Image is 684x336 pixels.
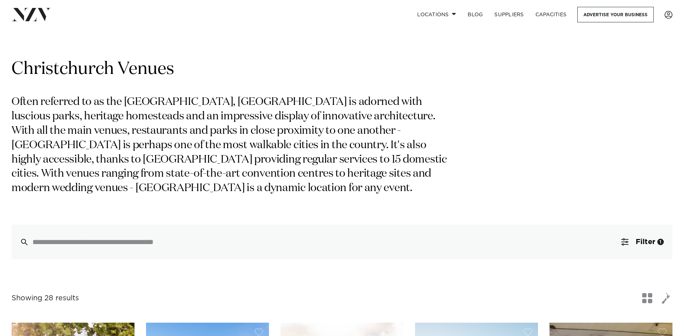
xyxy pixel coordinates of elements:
a: Advertise your business [577,7,654,22]
button: Filter1 [613,225,672,259]
a: Locations [411,7,462,22]
span: Filter [636,238,655,246]
a: BLOG [462,7,489,22]
div: 1 [657,239,664,245]
h1: Christchurch Venues [12,58,672,81]
div: Showing 28 results [12,293,79,304]
a: Capacities [530,7,573,22]
a: SUPPLIERS [489,7,529,22]
p: Often referred to as the [GEOGRAPHIC_DATA], [GEOGRAPHIC_DATA] is adorned with luscious parks, her... [12,95,457,196]
img: nzv-logo.png [12,8,51,21]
